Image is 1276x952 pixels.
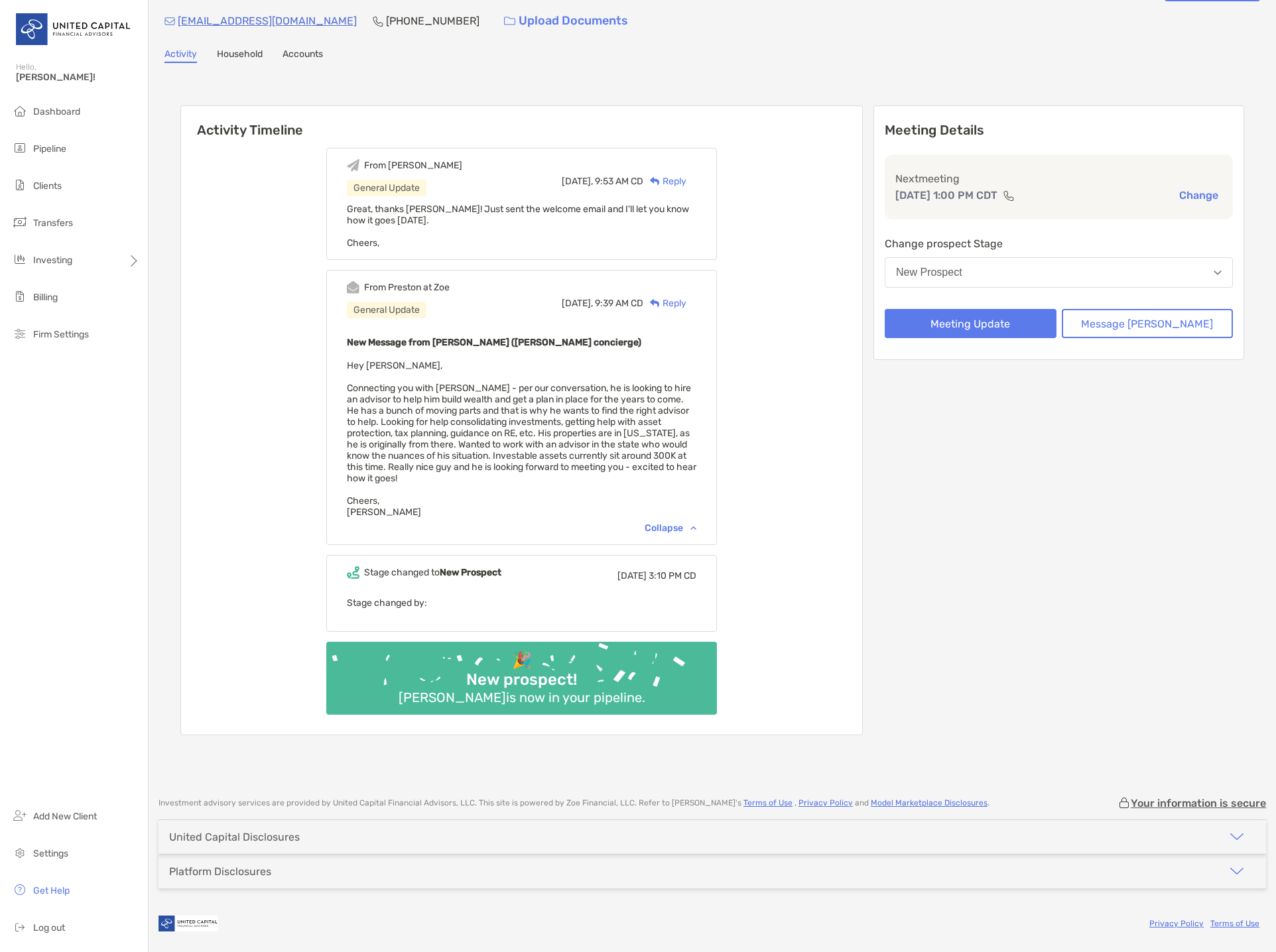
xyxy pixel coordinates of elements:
img: firm-settings icon [12,326,28,341]
span: Hey [PERSON_NAME], Connecting you with [PERSON_NAME] - per our conversation, he is looking to hir... [347,360,696,518]
img: Event icon [347,566,359,579]
a: Accounts [283,48,323,63]
img: add_new_client icon [12,807,28,823]
p: Meeting Details [885,122,1233,139]
img: Confetti [326,642,717,703]
span: 9:39 AM CD [595,298,643,309]
p: Your information is secure [1131,797,1266,809]
p: [EMAIL_ADDRESS][DOMAIN_NAME] [178,13,357,29]
p: [DATE] 1:00 PM CDT [895,187,997,204]
img: Phone Icon [373,16,383,27]
p: Stage changed by: [347,595,696,611]
b: New Prospect [440,567,501,578]
div: Reply [643,174,686,188]
div: General Update [347,302,426,318]
span: Settings [33,848,68,859]
div: General Update [347,180,426,196]
img: Event icon [347,281,359,294]
img: Email Icon [164,17,175,25]
div: From Preston at Zoe [364,282,450,293]
a: Privacy Policy [1149,919,1204,928]
span: Billing [33,292,58,303]
div: 🎉 [507,651,537,670]
a: Activity [164,48,197,63]
div: Platform Disclosures [169,865,271,878]
img: pipeline icon [12,140,28,156]
span: Investing [33,255,72,266]
img: button icon [504,17,515,26]
img: icon arrow [1229,863,1245,879]
div: Collapse [645,522,696,534]
h6: Activity Timeline [181,106,862,138]
span: Firm Settings [33,329,89,340]
img: investing icon [12,251,28,267]
img: Open dropdown arrow [1214,270,1222,275]
a: Terms of Use [743,798,793,807]
div: New prospect! [461,670,582,689]
span: [DATE], [562,176,593,187]
span: Log out [33,922,65,933]
div: United Capital Disclosures [169,831,300,843]
span: Pipeline [33,143,66,154]
span: Great, thanks [PERSON_NAME]! Just sent the welcome email and I'll let you know how it goes [DATE]... [347,204,689,249]
img: Event icon [347,159,359,172]
p: Change prospect Stage [885,235,1233,252]
a: Terms of Use [1210,919,1259,928]
b: New Message from [PERSON_NAME] ([PERSON_NAME] concierge) [347,337,641,348]
span: Clients [33,180,62,192]
img: settings icon [12,845,28,861]
span: Transfers [33,217,73,229]
img: billing icon [12,288,28,304]
p: [PHONE_NUMBER] [386,13,479,29]
span: Get Help [33,885,70,896]
img: Reply icon [650,177,660,186]
div: From [PERSON_NAME] [364,160,462,171]
span: Dashboard [33,106,80,117]
span: [DATE] [617,570,647,581]
button: Message [PERSON_NAME] [1062,309,1234,338]
div: New Prospect [896,267,962,278]
button: New Prospect [885,257,1233,288]
span: Add New Client [33,811,97,822]
div: Stage changed to [364,567,501,578]
button: Meeting Update [885,309,1056,338]
img: get-help icon [12,882,28,898]
span: [PERSON_NAME]! [16,72,140,83]
span: 3:10 PM CD [649,570,696,581]
img: Chevron icon [690,526,696,530]
span: 9:53 AM CD [595,176,643,187]
div: Reply [643,296,686,310]
img: transfers icon [12,214,28,230]
button: Change [1175,188,1222,202]
span: [DATE], [562,298,593,309]
p: Investment advisory services are provided by United Capital Financial Advisors, LLC . This site i... [159,798,989,808]
img: Reply icon [650,299,660,308]
img: logout icon [12,919,28,935]
a: Model Marketplace Disclosures [871,798,988,807]
img: company logo [159,909,218,939]
a: Privacy Policy [798,798,853,807]
a: Upload Documents [495,7,637,35]
img: icon arrow [1229,829,1245,845]
img: clients icon [12,177,28,193]
div: [PERSON_NAME] is now in your pipeline. [393,689,651,705]
img: dashboard icon [12,103,28,119]
img: communication type [1003,190,1015,201]
img: United Capital Logo [16,5,132,53]
a: Household [217,48,263,63]
p: Next meeting [895,170,1222,187]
